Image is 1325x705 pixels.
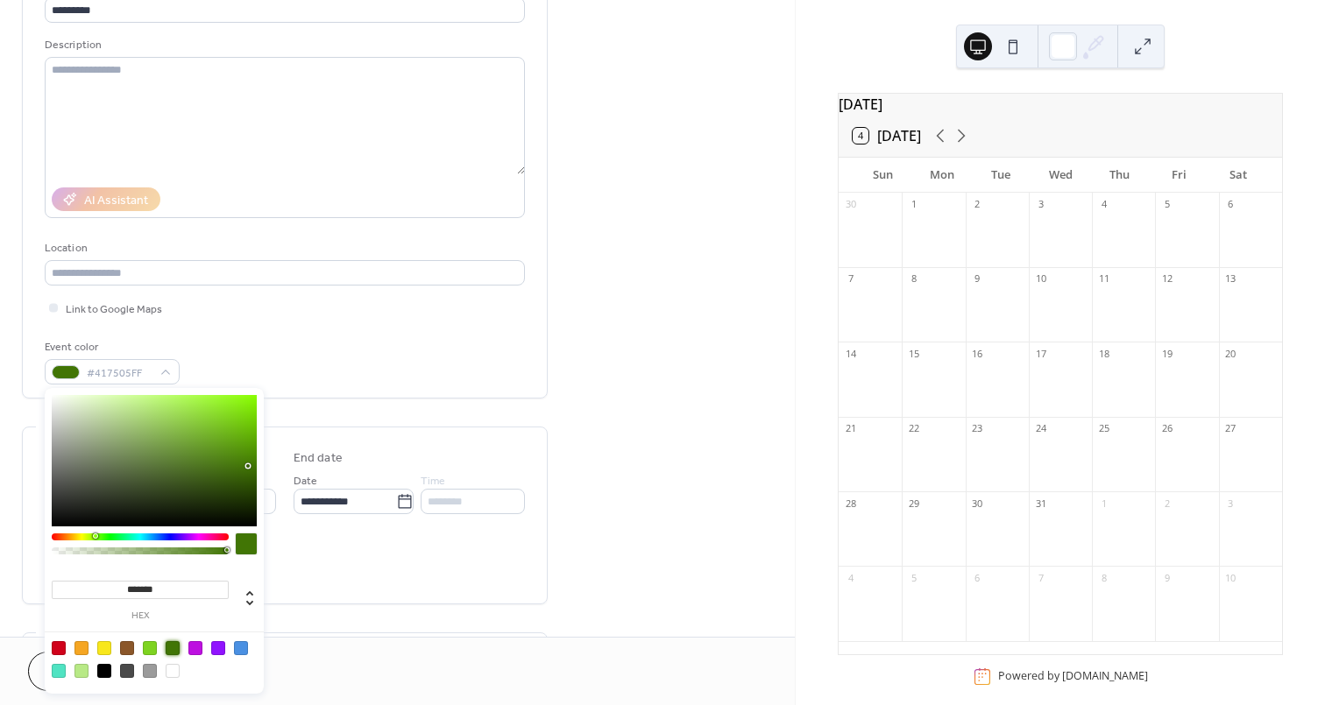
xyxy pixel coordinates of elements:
div: 14 [844,347,857,360]
div: #B8E986 [74,664,89,678]
div: 8 [1097,571,1110,584]
div: 24 [1034,422,1047,435]
div: #BD10E0 [188,641,202,655]
div: #000000 [97,664,111,678]
div: End date [294,449,343,468]
div: 17 [1034,347,1047,360]
div: 22 [907,422,920,435]
div: Christmas [1092,441,1155,455]
div: 10 [1224,571,1237,584]
div: 16 [971,347,984,360]
button: Cancel [28,652,136,691]
div: 28 [844,497,857,510]
div: 19 [1160,347,1173,360]
div: 29 [907,497,920,510]
span: Time [421,472,445,490]
div: Wed [1031,158,1090,193]
div: 26 [1160,422,1173,435]
div: [DATE] [839,94,1282,115]
div: #F8E71C [97,641,111,655]
div: 20 [1224,347,1237,360]
div: 5 [907,571,920,584]
div: #D0021B [52,641,66,655]
div: 23 [971,422,984,435]
div: 31 [1034,497,1047,510]
div: Fri [1150,158,1209,193]
div: #417505 [166,641,180,655]
div: 25 [1097,422,1110,435]
span: Date [294,472,317,490]
div: 27 [1224,422,1237,435]
div: 1 [1097,497,1110,510]
div: Thu [1090,158,1150,193]
div: #8B572A [120,641,134,655]
div: 6 [1224,198,1237,211]
div: 3 [1224,497,1237,510]
div: 13 [1224,272,1237,286]
div: #50E3C2 [52,664,66,678]
div: #9B9B9B [143,664,157,678]
div: #9013FE [211,641,225,655]
div: 2 [1160,497,1173,510]
span: Link to Google Maps [66,300,162,319]
div: 7 [844,272,857,286]
div: 30 [971,497,984,510]
button: 4[DATE] [847,123,927,148]
div: Event color [45,338,176,356]
span: #417505FF [87,364,152,383]
div: 18 [1097,347,1110,360]
div: #FFFFFF [166,664,180,678]
div: Tue [972,158,1031,193]
div: 6 [971,571,984,584]
div: #7ED321 [143,641,157,655]
a: [DOMAIN_NAME] [1062,669,1148,684]
div: 21 [844,422,857,435]
div: 12 [1160,272,1173,286]
div: Sun [853,158,912,193]
div: Powered by [998,669,1148,684]
div: Location [45,239,521,257]
div: 1 [907,198,920,211]
label: hex [52,611,229,621]
div: #4A4A4A [120,664,134,678]
div: 30 [844,198,857,211]
div: 9 [971,272,984,286]
div: 5 [1160,198,1173,211]
div: Mon [912,158,972,193]
div: 11 [1097,272,1110,286]
div: Sat [1208,158,1268,193]
div: Description [45,36,521,54]
div: 9 [1160,571,1173,584]
div: 7 [1034,571,1047,584]
div: #4A90E2 [234,641,248,655]
div: 2 [971,198,984,211]
div: 4 [1097,198,1110,211]
div: 4 [844,571,857,584]
div: #F5A623 [74,641,89,655]
div: 8 [907,272,920,286]
div: 10 [1034,272,1047,286]
div: 15 [907,347,920,360]
div: 3 [1034,198,1047,211]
